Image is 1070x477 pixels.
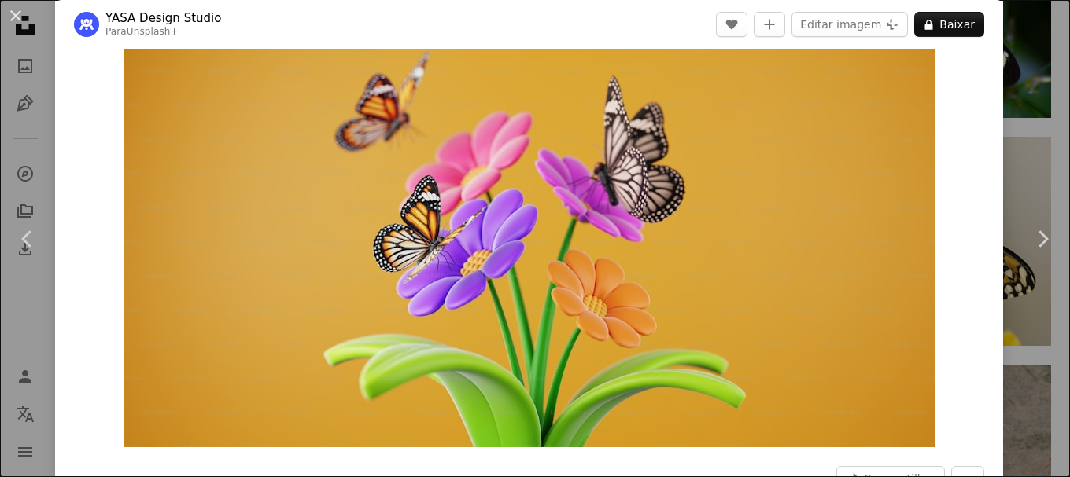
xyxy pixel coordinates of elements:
div: Para [105,26,221,39]
a: Próximo [1015,163,1070,314]
a: Unsplash+ [127,26,179,37]
button: Editar imagem [791,12,908,37]
button: Baixar [914,12,984,37]
img: Ir para o perfil de YASA Design Studio [74,12,99,37]
a: YASA Design Studio [105,10,221,26]
button: Adicionar à coleção [754,12,785,37]
button: Curtir [716,12,747,37]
